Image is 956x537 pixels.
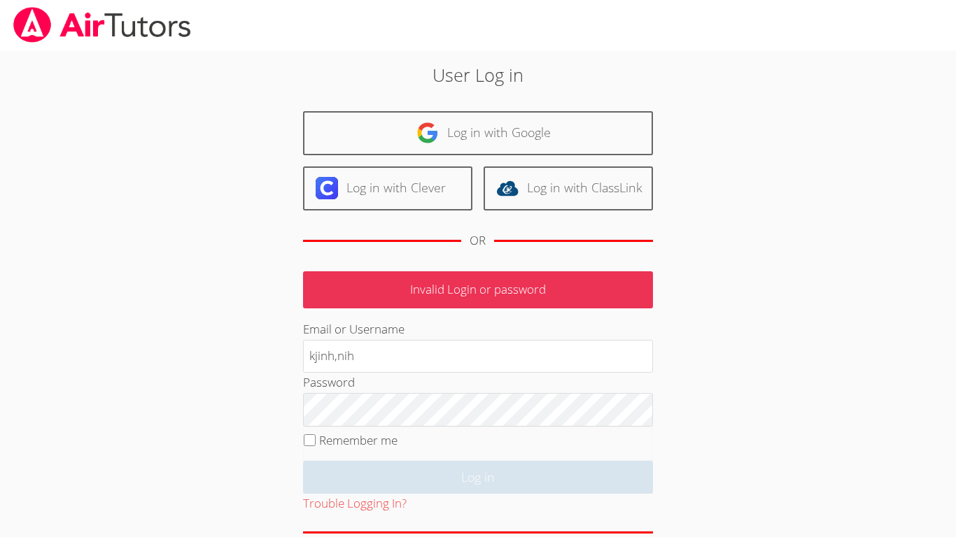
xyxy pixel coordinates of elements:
[316,177,338,199] img: clever-logo-6eab21bc6e7a338710f1a6ff85c0baf02591cd810cc4098c63d3a4b26e2feb20.svg
[319,432,398,448] label: Remember me
[12,7,192,43] img: airtutors_banner-c4298cdbf04f3fff15de1276eac7730deb9818008684d7c2e4769d2f7ddbe033.png
[303,166,472,210] a: Log in with Clever
[416,122,439,144] img: google-logo-50288ca7cdecda66e5e0955fdab243c47b7ad437acaf1139b6f446037453330a.svg
[220,62,736,88] h2: User Log in
[484,166,653,210] a: Log in with ClassLink
[303,111,653,155] a: Log in with Google
[303,494,407,514] button: Trouble Logging In?
[303,321,405,337] label: Email or Username
[303,374,355,390] label: Password
[470,231,486,251] div: OR
[303,461,653,494] input: Log in
[303,271,653,308] p: Invalid Login or password
[496,177,519,199] img: classlink-logo-d6bb404cc1216ec64c9a2012d9dc4662098be43eaf13dc465df04b49fa7ab582.svg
